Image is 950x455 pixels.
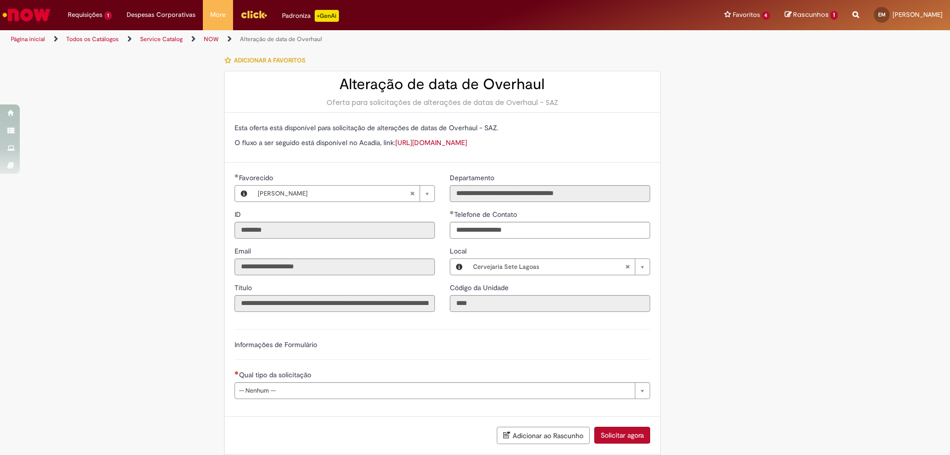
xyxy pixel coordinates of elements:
span: Requisições [68,10,102,20]
span: Telefone de Contato [454,210,519,219]
span: 1 [104,11,112,20]
div: Padroniza [282,10,339,22]
label: Somente leitura - Título [235,283,254,293]
p: O fluxo a ser seguido está disponível no Acadia, link: [235,138,650,148]
span: Necessários [235,371,239,375]
span: -- Nenhum -- [239,383,630,399]
span: Somente leitura - Email [235,247,253,255]
label: Somente leitura - ID [235,209,243,219]
a: Alteração de data de Overhaul [240,35,322,43]
span: [PERSON_NAME] [893,10,943,19]
span: Somente leitura - ID [235,210,243,219]
img: click_logo_yellow_360x200.png [240,7,267,22]
a: Todos os Catálogos [66,35,119,43]
div: Oferta para solicitações de alterações de datas de Overhaul - SAZ [235,98,650,107]
span: Adicionar a Favoritos [234,56,305,64]
label: Somente leitura - Email [235,246,253,256]
p: +GenAi [315,10,339,22]
input: Título [235,295,435,312]
input: Telefone de Contato [450,222,650,239]
label: Informações de Formulário [235,340,317,349]
span: Obrigatório Preenchido [450,210,454,214]
h2: Alteração de data de Overhaul [235,76,650,93]
span: EM [878,11,886,18]
button: Adicionar ao Rascunho [497,427,590,444]
button: Solicitar agora [594,427,650,444]
button: Local, Visualizar este registro Cervejaria Sete Lagoas [450,259,468,275]
span: Cervejaria Sete Lagoas [473,259,625,275]
input: Departamento [450,185,650,202]
abbr: Limpar campo Local [620,259,635,275]
input: Email [235,258,435,275]
button: Adicionar a Favoritos [224,50,311,71]
p: Esta oferta está disponível para solicitação de alterações de datas de Overhaul - SAZ. [235,123,650,133]
input: ID [235,222,435,239]
a: [PERSON_NAME]Limpar campo Favorecido [253,186,434,202]
span: Rascunhos [793,10,829,19]
span: 4 [762,11,770,20]
a: [URL][DOMAIN_NAME] [395,138,467,147]
span: Somente leitura - Departamento [450,173,496,182]
span: Local [450,247,469,255]
span: 1 [830,11,838,20]
a: Cervejaria Sete LagoasLimpar campo Local [468,259,650,275]
label: Somente leitura - Código da Unidade [450,283,511,293]
span: Despesas Corporativas [127,10,195,20]
span: More [210,10,226,20]
label: Somente leitura - Departamento [450,173,496,183]
span: Necessários - Favorecido [239,173,275,182]
ul: Trilhas de página [7,30,626,49]
a: Service Catalog [140,35,183,43]
a: Rascunhos [785,10,838,20]
span: Obrigatório Preenchido [235,174,239,178]
a: Página inicial [11,35,45,43]
button: Favorecido, Visualizar este registro Eduarda Gabriele Silva Magalhaes [235,186,253,202]
input: Código da Unidade [450,295,650,312]
a: NOW [204,35,219,43]
img: ServiceNow [1,5,52,25]
span: Qual tipo da solicitação [239,370,313,379]
span: Favoritos [733,10,760,20]
abbr: Limpar campo Favorecido [405,186,420,202]
span: [PERSON_NAME] [258,186,410,202]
